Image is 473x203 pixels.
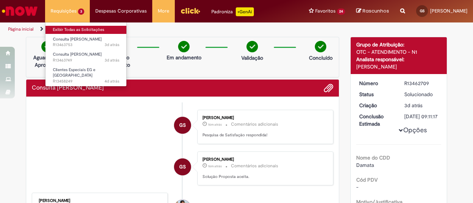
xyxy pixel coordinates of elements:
p: Validação [241,54,263,62]
span: [PERSON_NAME] [430,8,467,14]
span: R13463753 [53,42,119,48]
b: Nome do CDD [356,154,390,161]
small: Comentários adicionais [231,121,278,127]
p: Em andamento [167,54,201,61]
a: Aberto R13463749 : Consulta Serasa [45,50,127,64]
small: Comentários adicionais [231,163,278,169]
a: Exibir Todas as Solicitações [45,26,127,34]
div: Grupo de Atribuição: [356,41,442,48]
dt: Status [354,91,399,98]
button: Adicionar anexos [324,83,333,93]
span: - [356,184,358,190]
a: Aberto R13463753 : Consulta Serasa [45,35,127,49]
p: Aguardando Aprovação [29,54,65,69]
div: [DATE] 09:11:17 [404,113,439,120]
span: Consulta [PERSON_NAME] [53,36,102,42]
div: R13462709 [404,80,439,87]
div: Solucionado [404,91,439,98]
span: GS [179,158,186,176]
span: Damata [356,162,374,168]
time: 01/09/2025 09:34:30 [208,164,222,168]
span: Requisições [51,7,76,15]
img: check-circle-green.png [41,41,53,52]
span: 16m atrás [208,122,222,127]
div: Padroniza [211,7,254,16]
h2: Consulta Serasa Histórico de tíquete [32,85,104,91]
ul: Trilhas de página [6,22,310,36]
div: [PERSON_NAME] [203,116,326,120]
div: [PERSON_NAME] [356,63,442,70]
time: 29/08/2025 14:36:44 [404,102,422,109]
p: +GenAi [236,7,254,16]
span: 4d atrás [105,78,119,84]
img: check-circle-green.png [178,41,190,52]
span: 3d atrás [105,57,119,63]
b: Cód PDV [356,176,378,183]
span: Consulta [PERSON_NAME] [53,52,102,57]
span: 16m atrás [208,164,222,168]
p: Pesquisa de Satisfação respondida! [203,132,326,138]
span: R13458249 [53,78,119,84]
img: ServiceNow [1,4,39,18]
span: GS [420,8,425,13]
span: Rascunhos [363,7,389,14]
div: OTC - ATENDIMENTO - N1 [356,48,442,56]
div: Guilherme Ayad E Silva [174,158,191,175]
span: GS [179,116,186,134]
span: Clientes Especiais EG e [GEOGRAPHIC_DATA] [53,67,95,78]
ul: Requisições [45,22,127,87]
a: Aberto R13458249 : Clientes Especiais EG e AS [45,66,127,82]
a: Rascunhos [356,8,389,15]
div: [PERSON_NAME] [39,199,162,203]
p: Concluído [309,54,333,62]
span: 3d atrás [105,42,119,48]
p: Solução Proposta aceita. [203,174,326,180]
span: 24 [337,8,345,15]
span: 3d atrás [404,102,422,109]
span: 3 [78,8,84,15]
time: 28/08/2025 14:28:31 [105,78,119,84]
img: check-circle-green.png [315,41,326,52]
span: Favoritos [315,7,336,15]
img: check-circle-green.png [246,41,258,52]
div: Guilherme Ayad E Silva [174,117,191,134]
span: R13463749 [53,57,119,63]
time: 29/08/2025 17:17:36 [105,57,119,63]
span: More [158,7,169,15]
img: click_logo_yellow_360x200.png [180,5,200,16]
dt: Criação [354,102,399,109]
div: [PERSON_NAME] [203,157,326,162]
time: 01/09/2025 09:34:43 [208,122,222,127]
div: 29/08/2025 14:36:44 [404,102,439,109]
a: Página inicial [8,26,34,32]
dt: Conclusão Estimada [354,113,399,127]
time: 29/08/2025 17:18:19 [105,42,119,48]
div: Analista responsável: [356,56,442,63]
dt: Número [354,80,399,87]
span: Despesas Corporativas [95,7,147,15]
